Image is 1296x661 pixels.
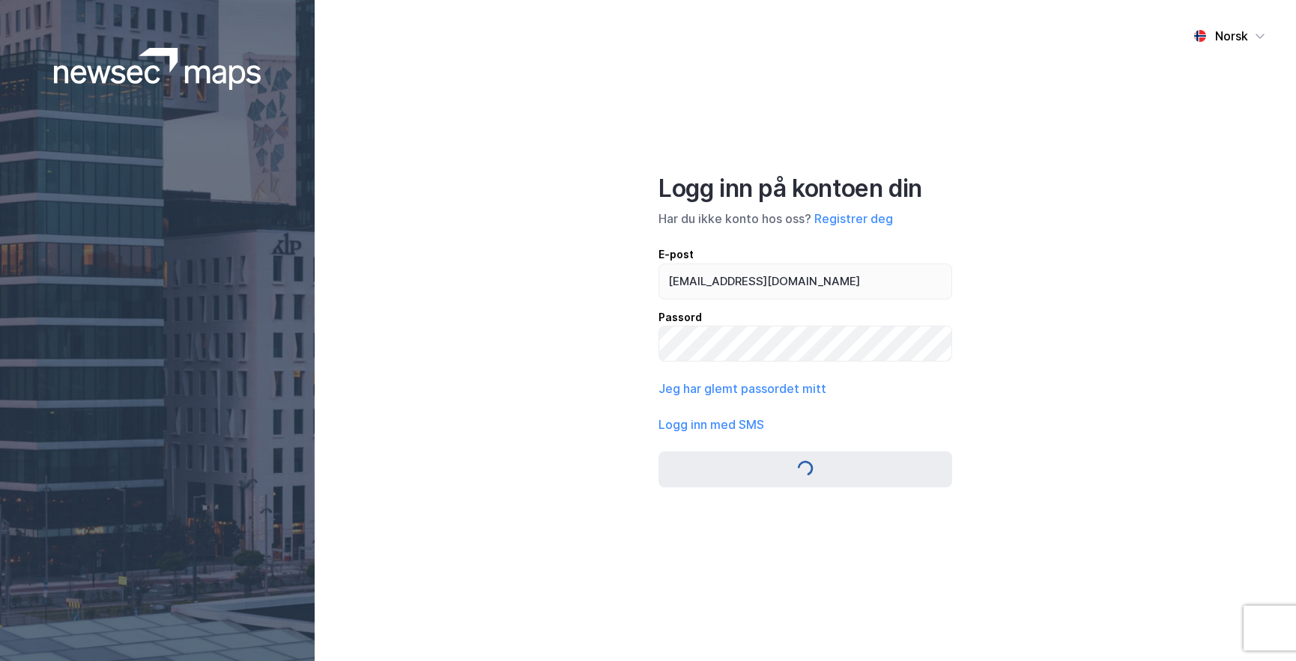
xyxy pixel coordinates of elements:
[658,210,952,228] div: Har du ikke konto hos oss?
[814,210,893,228] button: Registrer deg
[658,308,952,326] div: Passord
[1215,27,1248,45] div: Norsk
[658,174,952,204] div: Logg inn på kontoen din
[658,415,764,433] button: Logg inn med SMS
[658,246,952,264] div: E-post
[658,380,826,397] button: Jeg har glemt passordet mitt
[54,48,261,90] img: logoWhite.bf58a803f64e89776f2b079ca2356427.svg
